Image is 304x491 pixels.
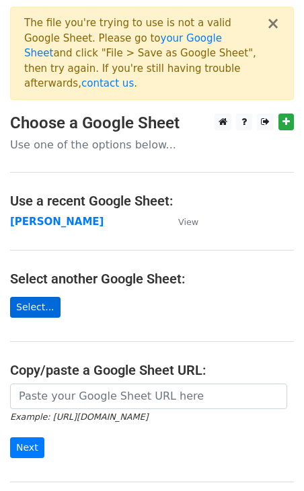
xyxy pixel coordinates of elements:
[237,427,304,491] iframe: Chat Widget
[10,384,287,409] input: Paste your Google Sheet URL here
[10,297,61,318] a: Select...
[10,138,294,152] p: Use one of the options below...
[178,217,198,227] small: View
[10,193,294,209] h4: Use a recent Google Sheet:
[10,362,294,378] h4: Copy/paste a Google Sheet URL:
[10,412,148,422] small: Example: [URL][DOMAIN_NAME]
[10,437,44,458] input: Next
[10,271,294,287] h4: Select another Google Sheet:
[266,15,280,32] button: ×
[24,32,222,60] a: your Google Sheet
[10,114,294,133] h3: Choose a Google Sheet
[81,77,134,89] a: contact us
[10,216,104,228] a: [PERSON_NAME]
[24,15,266,91] div: The file you're trying to use is not a valid Google Sheet. Please go to and click "File > Save as...
[165,216,198,228] a: View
